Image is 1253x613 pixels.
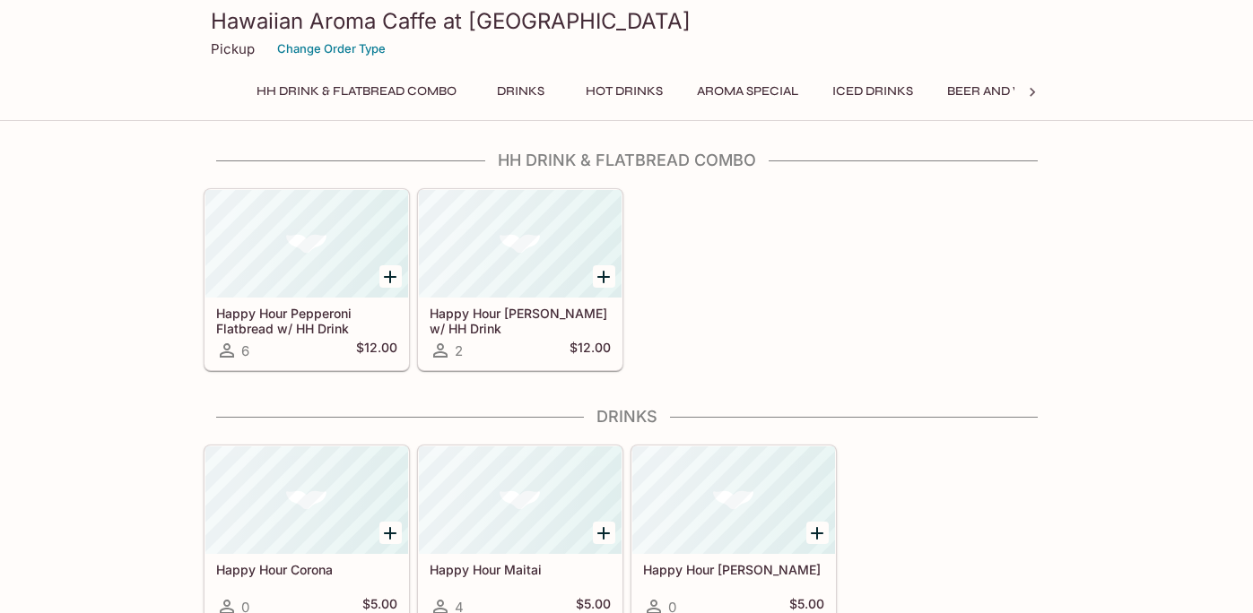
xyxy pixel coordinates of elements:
h5: Happy Hour [PERSON_NAME] w/ HH Drink [430,306,611,335]
a: Happy Hour Pepperoni Flatbread w/ HH Drink6$12.00 [204,189,409,370]
div: Happy Hour Pepperoni Flatbread w/ HH Drink [205,190,408,298]
button: Add Happy Hour Titos [806,522,829,544]
button: Aroma Special [687,79,808,104]
button: HH Drink & Flatbread Combo [247,79,466,104]
div: Happy Hour Corona [205,446,408,554]
h4: HH Drink & Flatbread Combo [204,151,1050,170]
div: Happy Hour Maitai [419,446,622,554]
h5: Happy Hour Corona [216,562,397,577]
p: Pickup [211,40,255,57]
button: Add Happy Hour Corona [379,522,402,544]
button: Add Happy Hour Maitai [593,522,615,544]
h5: Happy Hour Maitai [430,562,611,577]
button: Change Order Type [269,35,394,63]
button: Beer and Wine [937,79,1058,104]
h3: Hawaiian Aroma Caffe at [GEOGRAPHIC_DATA] [211,7,1043,35]
span: 6 [241,342,249,359]
div: Happy Hour Margherita Flatbread w/ HH Drink [419,190,622,298]
h5: Happy Hour Pepperoni Flatbread w/ HH Drink [216,306,397,335]
h4: Drinks [204,407,1050,427]
button: Drinks [481,79,561,104]
button: Iced Drinks [822,79,923,104]
button: Hot Drinks [576,79,673,104]
button: Add Happy Hour Margherita Flatbread w/ HH Drink [593,265,615,288]
a: Happy Hour [PERSON_NAME] w/ HH Drink2$12.00 [418,189,622,370]
h5: $12.00 [356,340,397,361]
span: 2 [455,342,463,359]
button: Add Happy Hour Pepperoni Flatbread w/ HH Drink [379,265,402,288]
h5: $12.00 [570,340,611,361]
div: Happy Hour Titos [632,446,835,554]
h5: Happy Hour [PERSON_NAME] [643,562,824,577]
